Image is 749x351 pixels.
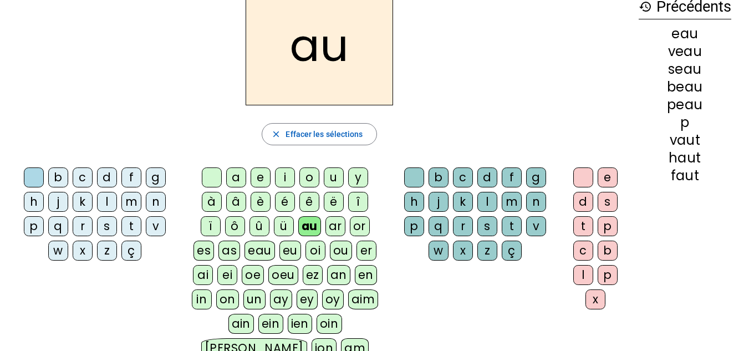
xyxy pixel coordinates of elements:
div: ê [299,192,319,212]
div: en [355,265,377,285]
div: à [202,192,222,212]
div: z [477,241,497,261]
div: h [24,192,44,212]
div: un [243,289,266,309]
div: n [146,192,166,212]
div: x [453,241,473,261]
div: b [429,167,449,187]
div: d [573,192,593,212]
div: e [251,167,271,187]
div: r [73,216,93,236]
div: oy [322,289,344,309]
div: ay [270,289,292,309]
div: ai [193,265,213,285]
div: â [226,192,246,212]
div: oin [317,314,342,334]
div: haut [639,151,731,165]
div: t [573,216,593,236]
div: x [73,241,93,261]
div: è [251,192,271,212]
div: peau [639,98,731,111]
div: oeu [268,265,298,285]
div: w [48,241,68,261]
div: l [477,192,497,212]
div: t [121,216,141,236]
div: ain [228,314,254,334]
div: q [429,216,449,236]
div: ô [225,216,245,236]
div: é [275,192,295,212]
div: ien [288,314,313,334]
div: z [97,241,117,261]
div: in [192,289,212,309]
div: x [585,289,605,309]
div: eau [244,241,275,261]
div: ar [325,216,345,236]
div: faut [639,169,731,182]
div: q [48,216,68,236]
button: Effacer les sélections [262,123,376,145]
div: l [573,265,593,285]
div: m [121,192,141,212]
div: i [275,167,295,187]
div: p [598,216,618,236]
div: s [477,216,497,236]
div: au [298,216,321,236]
div: an [327,265,350,285]
div: or [350,216,370,236]
div: d [97,167,117,187]
div: l [97,192,117,212]
span: Effacer les sélections [286,128,363,141]
div: o [299,167,319,187]
div: k [453,192,473,212]
div: oi [305,241,325,261]
div: n [526,192,546,212]
div: p [404,216,424,236]
div: h [404,192,424,212]
div: c [573,241,593,261]
div: j [48,192,68,212]
div: c [73,167,93,187]
div: es [193,241,214,261]
div: ein [258,314,283,334]
div: seau [639,63,731,76]
div: ï [201,216,221,236]
div: y [348,167,368,187]
div: w [429,241,449,261]
div: ü [274,216,294,236]
div: e [598,167,618,187]
div: beau [639,80,731,94]
div: vaut [639,134,731,147]
div: ç [502,241,522,261]
div: v [526,216,546,236]
div: ou [330,241,352,261]
div: k [73,192,93,212]
div: ei [217,265,237,285]
div: j [429,192,449,212]
div: a [226,167,246,187]
div: p [639,116,731,129]
div: on [216,289,239,309]
div: s [97,216,117,236]
div: p [598,265,618,285]
div: eau [639,27,731,40]
div: î [348,192,368,212]
div: b [48,167,68,187]
div: f [121,167,141,187]
div: b [598,241,618,261]
div: oe [242,265,264,285]
div: aim [348,289,379,309]
mat-icon: close [271,129,281,139]
div: v [146,216,166,236]
div: u [324,167,344,187]
div: d [477,167,497,187]
div: c [453,167,473,187]
div: g [146,167,166,187]
div: m [502,192,522,212]
div: s [598,192,618,212]
div: veau [639,45,731,58]
div: ez [303,265,323,285]
div: as [218,241,240,261]
div: p [24,216,44,236]
div: g [526,167,546,187]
